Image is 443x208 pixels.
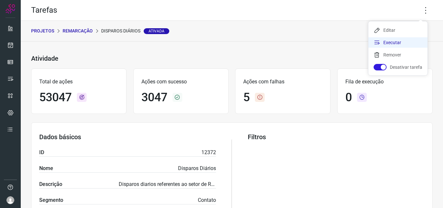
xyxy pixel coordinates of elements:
[368,25,427,35] li: Editar
[31,28,54,34] p: PROJETOS
[368,62,427,72] li: Desativar tarefa
[31,55,58,62] h3: Atividade
[345,78,425,86] p: Fila de execução
[201,149,216,156] p: 12372
[345,91,352,104] h1: 0
[248,133,425,141] h3: Filtros
[178,165,216,172] p: Disparos Diários
[31,6,57,15] h2: Tarefas
[243,91,250,104] h1: 5
[6,196,14,204] img: avatar-user-boy.jpg
[141,78,221,86] p: Ações com sucesso
[368,50,427,60] li: Remover
[39,91,72,104] h1: 53047
[368,37,427,48] li: Executar
[101,28,169,34] p: Disparos Diários
[39,78,118,86] p: Total de ações
[39,196,63,204] label: Segmento
[39,149,44,156] label: ID
[6,4,15,14] img: Logo
[141,91,167,104] h1: 3047
[119,180,216,188] p: Disparos diarios referentes ao setor de Remacação
[63,28,93,34] p: Remarcação
[39,133,216,141] h3: Dados básicos
[198,196,216,204] p: Contato
[144,28,169,34] span: Ativada
[39,165,53,172] label: Nome
[39,180,62,188] label: Descrição
[243,78,322,86] p: Ações com falhas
